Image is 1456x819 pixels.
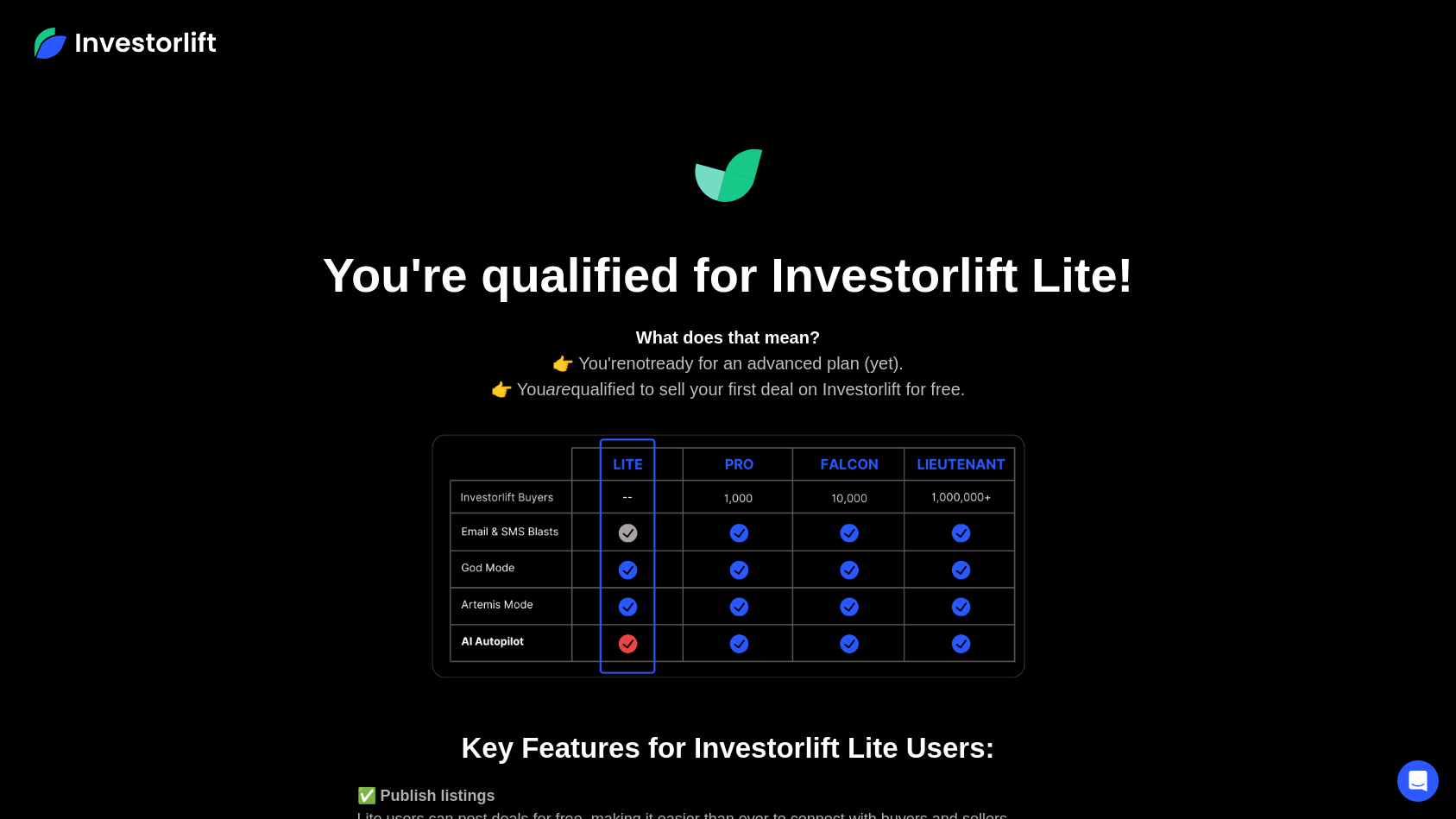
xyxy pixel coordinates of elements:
[1397,760,1439,802] div: Open Intercom Messenger
[297,246,1160,304] h1: You're qualified for Investorlift Lite!
[636,328,820,347] strong: What does that mean?
[357,324,1100,402] div: 👉 You're ready for an advanced plan (yet). 👉 You qualified to sell your first deal on Investorlif...
[694,148,763,203] img: Investorlift Dashboard
[357,787,495,804] strong: ✅ Publish listings
[546,380,571,399] em: are
[627,354,651,373] em: not
[461,732,994,764] strong: Key Features for Investorlift Lite Users:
